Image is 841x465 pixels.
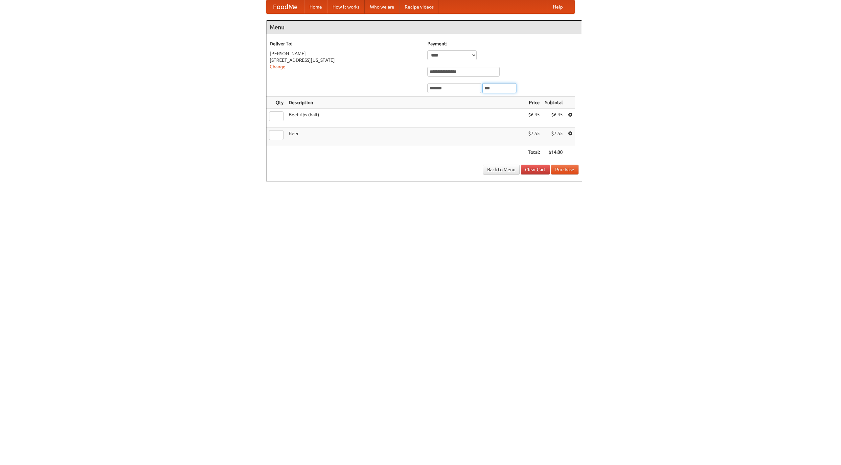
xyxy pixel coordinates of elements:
[525,109,542,128] td: $6.45
[525,97,542,109] th: Price
[270,40,421,47] h5: Deliver To:
[270,50,421,57] div: [PERSON_NAME]
[548,0,568,13] a: Help
[266,0,304,13] a: FoodMe
[551,165,579,174] button: Purchase
[286,97,525,109] th: Description
[286,109,525,128] td: Beef ribs (half)
[542,146,565,158] th: $14.00
[266,97,286,109] th: Qty
[286,128,525,146] td: Beer
[525,146,542,158] th: Total:
[270,57,421,63] div: [STREET_ADDRESS][US_STATE]
[399,0,439,13] a: Recipe videos
[542,128,565,146] td: $7.55
[266,21,582,34] h4: Menu
[483,165,520,174] a: Back to Menu
[427,40,579,47] h5: Payment:
[365,0,399,13] a: Who we are
[542,109,565,128] td: $6.45
[304,0,327,13] a: Home
[525,128,542,146] td: $7.55
[270,64,285,69] a: Change
[542,97,565,109] th: Subtotal
[327,0,365,13] a: How it works
[521,165,550,174] a: Clear Cart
